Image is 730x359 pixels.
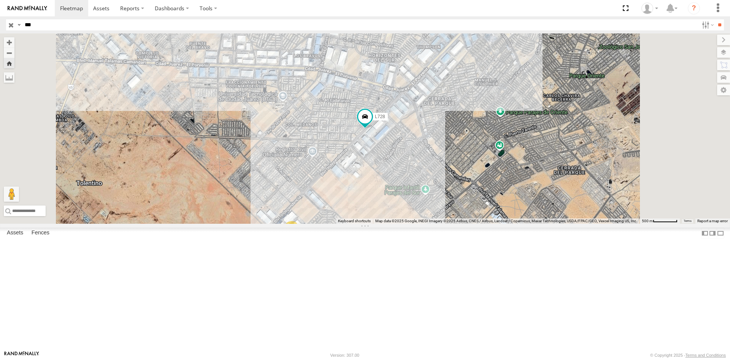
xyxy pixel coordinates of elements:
[686,353,726,357] a: Terms and Conditions
[699,19,715,30] label: Search Filter Options
[338,218,371,224] button: Keyboard shortcuts
[684,220,692,223] a: Terms (opens in new tab)
[16,19,22,30] label: Search Query
[4,58,14,68] button: Zoom Home
[717,85,730,95] label: Map Settings
[701,228,709,239] label: Dock Summary Table to the Left
[4,47,14,58] button: Zoom out
[4,72,14,83] label: Measure
[4,187,19,202] button: Drag Pegman onto the map to open Street View
[717,228,724,239] label: Hide Summary Table
[650,353,726,357] div: © Copyright 2025 -
[640,218,680,224] button: Map Scale: 500 m per 61 pixels
[688,2,700,14] i: ?
[709,228,716,239] label: Dock Summary Table to the Right
[4,351,39,359] a: Visit our Website
[697,219,728,223] a: Report a map error
[330,353,359,357] div: Version: 307.00
[3,228,27,239] label: Assets
[639,3,661,14] div: Roberto Garcia
[28,228,53,239] label: Fences
[284,221,299,236] div: 2
[4,37,14,47] button: Zoom in
[8,6,47,11] img: rand-logo.svg
[375,114,385,119] span: L728
[375,219,637,223] span: Map data ©2025 Google, INEGI Imagery ©2025 Airbus, CNES / Airbus, Landsat / Copernicus, Maxar Tec...
[642,219,653,223] span: 500 m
